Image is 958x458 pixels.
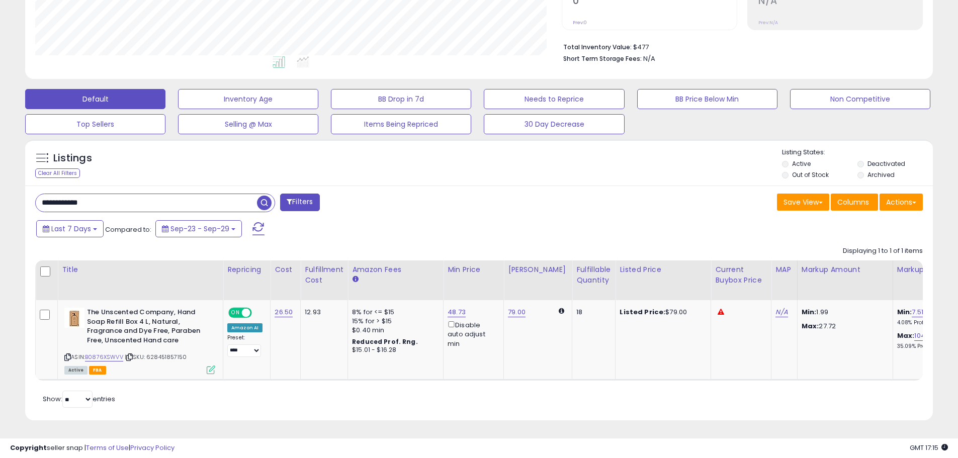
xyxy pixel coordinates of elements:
span: ON [229,309,242,317]
b: Max: [897,331,915,340]
label: Archived [867,170,895,179]
div: Title [62,264,219,275]
small: Prev: N/A [758,20,778,26]
div: MAP [775,264,793,275]
img: 41ckOaeU1VS._SL40_.jpg [64,308,84,328]
div: Markup Amount [802,264,889,275]
label: Active [792,159,811,168]
div: Amazon Fees [352,264,439,275]
button: Non Competitive [790,89,930,109]
div: Preset: [227,334,263,357]
span: Columns [837,197,869,207]
button: BB Drop in 7d [331,89,471,109]
span: All listings currently available for purchase on Amazon [64,366,88,375]
button: Top Sellers [25,114,165,134]
strong: Copyright [10,443,47,452]
a: Privacy Policy [130,443,175,452]
div: $0.40 min [352,326,436,335]
div: Current Buybox Price [715,264,767,286]
a: 26.50 [275,307,293,317]
div: 12.93 [305,308,340,317]
button: Inventory Age [178,89,318,109]
div: 8% for <= $15 [352,308,436,317]
button: Items Being Repriced [331,114,471,134]
a: Terms of Use [86,443,129,452]
p: 27.72 [802,322,885,331]
small: Prev: 0 [573,20,587,26]
button: Save View [777,194,829,211]
div: Amazon AI [227,323,263,332]
li: $477 [563,40,915,52]
a: 7.51 [912,307,923,317]
h5: Listings [53,151,92,165]
b: Listed Price: [620,307,665,317]
button: Last 7 Days [36,220,104,237]
button: 30 Day Decrease [484,114,624,134]
p: Listing States: [782,148,933,157]
div: Clear All Filters [35,168,80,178]
label: Deactivated [867,159,905,168]
b: Min: [897,307,912,317]
span: 2025-10-7 17:15 GMT [910,443,948,452]
div: Displaying 1 to 1 of 1 items [843,246,923,256]
div: ASIN: [64,308,215,373]
a: N/A [775,307,788,317]
button: Sep-23 - Sep-29 [155,220,242,237]
div: Disable auto adjust min [448,319,496,348]
span: FBA [89,366,106,375]
a: B0876XSWVV [85,353,123,361]
button: Actions [880,194,923,211]
div: Fulfillment Cost [305,264,343,286]
div: seller snap | | [10,443,175,453]
button: Needs to Reprice [484,89,624,109]
p: 1.99 [802,308,885,317]
div: Fulfillable Quantity [576,264,611,286]
span: | SKU: 628451857150 [125,353,187,361]
span: Sep-23 - Sep-29 [170,224,229,234]
div: 15% for > $15 [352,317,436,326]
span: Last 7 Days [51,224,91,234]
button: Filters [280,194,319,211]
button: Columns [831,194,878,211]
strong: Max: [802,321,819,331]
b: Short Term Storage Fees: [563,54,642,63]
b: Total Inventory Value: [563,43,632,51]
label: Out of Stock [792,170,829,179]
button: Selling @ Max [178,114,318,134]
div: $79.00 [620,308,703,317]
div: Listed Price [620,264,707,275]
a: 79.00 [508,307,526,317]
small: Amazon Fees. [352,275,358,284]
b: The Unscented Company, Hand Soap Refill Box 4 L, Natural, Fragrance and Dye Free, Paraben Free, U... [87,308,209,347]
div: [PERSON_NAME] [508,264,568,275]
div: Repricing [227,264,266,275]
a: 104.60 [914,331,935,341]
a: 48.73 [448,307,466,317]
div: Min Price [448,264,499,275]
strong: Min: [802,307,817,317]
div: $15.01 - $16.28 [352,346,436,354]
span: Compared to: [105,225,151,234]
button: Default [25,89,165,109]
div: 18 [576,308,607,317]
span: Show: entries [43,394,115,404]
span: OFF [250,309,267,317]
span: N/A [643,54,655,63]
button: BB Price Below Min [637,89,777,109]
b: Reduced Prof. Rng. [352,337,418,346]
div: Cost [275,264,296,275]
